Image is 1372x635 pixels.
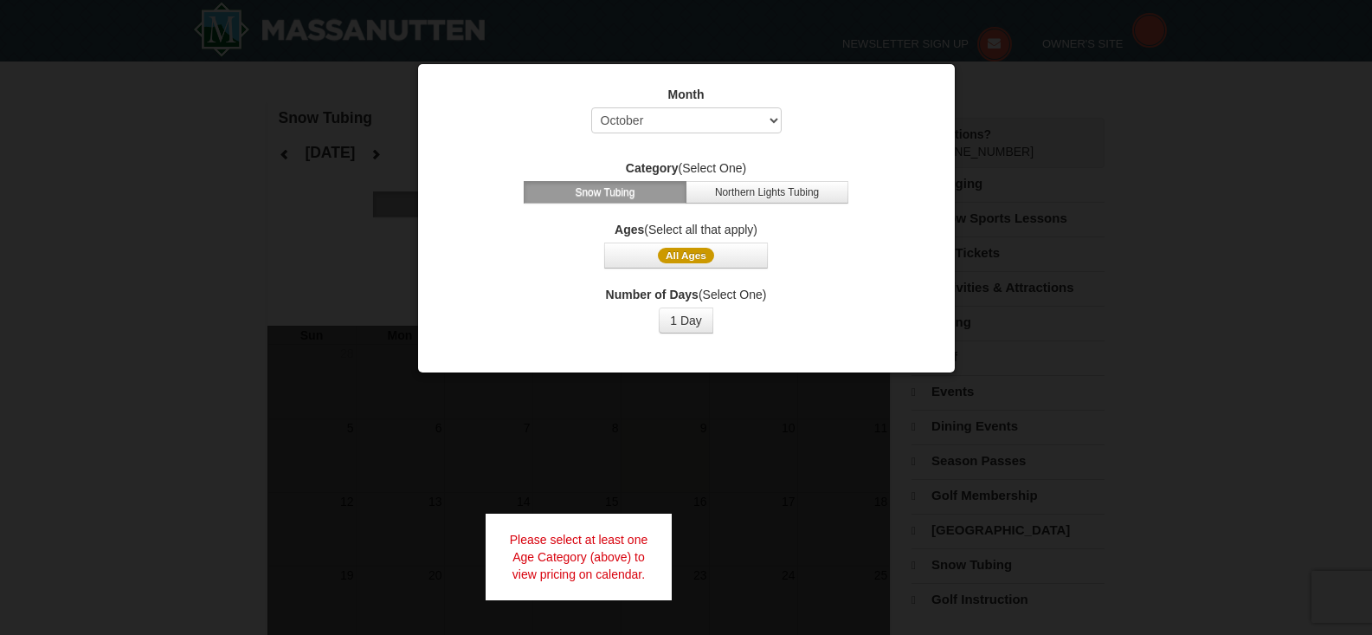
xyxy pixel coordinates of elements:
strong: Category [626,161,679,175]
strong: Month [668,87,705,101]
strong: Number of Days [606,288,699,301]
label: (Select One) [440,286,933,303]
button: 1 Day [659,308,713,334]
label: (Select all that apply) [440,221,933,238]
button: All Ages [604,243,767,269]
div: Please select at least one Age Category (above) to view pricing on calendar. [486,514,673,600]
span: All Ages [658,248,714,263]
strong: Ages [615,223,644,237]
button: Northern Lights Tubing [686,181,848,204]
button: Snow Tubing [524,181,686,204]
label: (Select One) [440,159,933,177]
